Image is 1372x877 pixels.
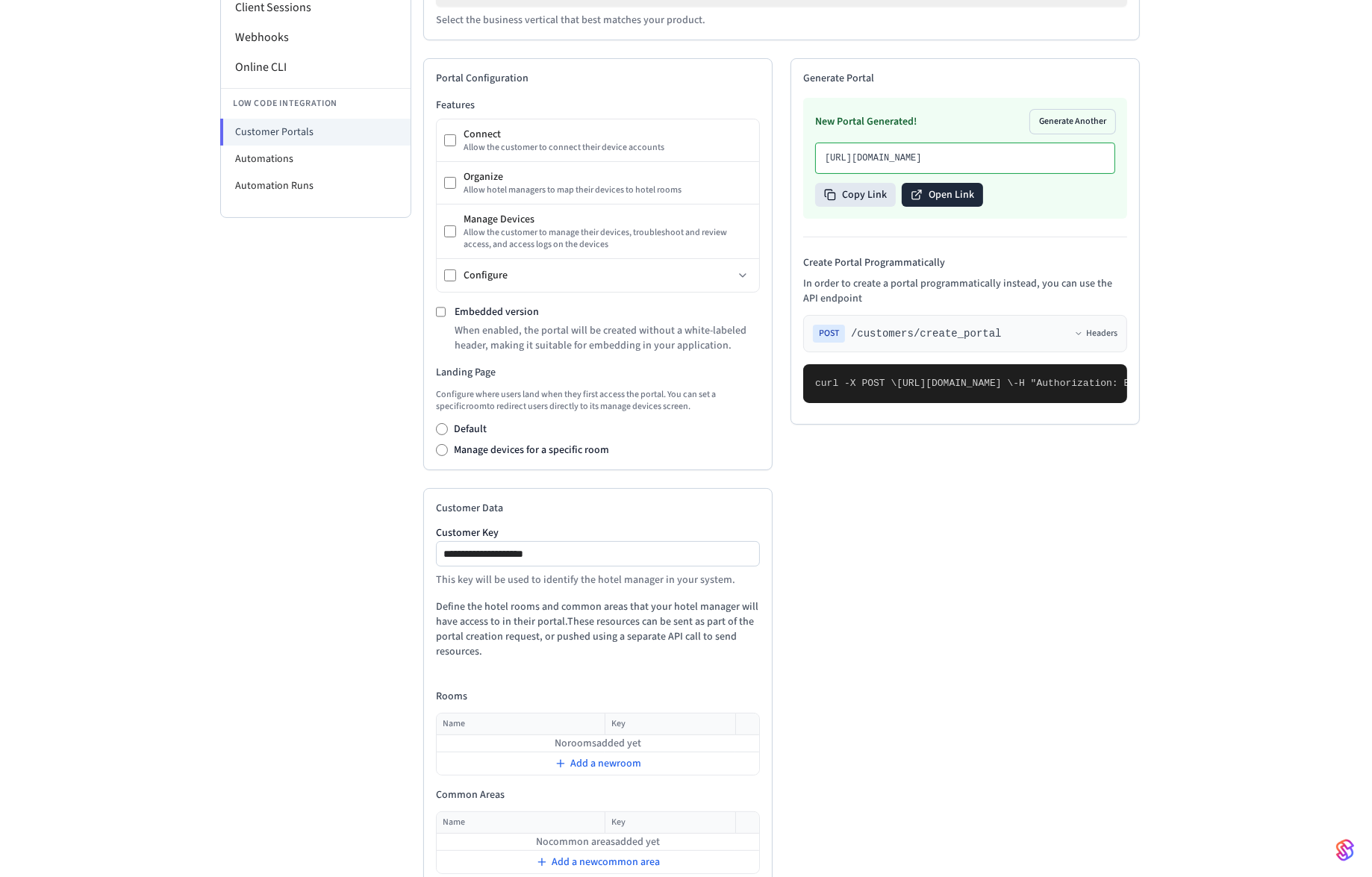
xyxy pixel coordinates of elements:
li: Online CLI [221,52,411,82]
td: No common areas added yet [437,834,759,851]
li: Automations [221,146,411,172]
label: Default [454,422,487,437]
h2: Customer Data [436,501,760,516]
th: Key [605,812,735,834]
h4: Create Portal Programmatically [803,255,1127,270]
label: Manage devices for a specific room [454,443,609,458]
label: Embedded version [455,305,539,319]
div: Allow the customer to manage their devices, troubleshoot and review access, and access logs on th... [464,227,752,251]
p: [URL][DOMAIN_NAME] [825,152,1106,164]
th: Name [437,812,605,834]
div: Allow hotel managers to map their devices to hotel rooms [464,184,752,196]
img: SeamLogoGradient.69752ec5.svg [1336,838,1354,862]
th: Key [605,714,735,735]
button: Copy Link [815,183,896,207]
span: Add a new room [571,756,642,771]
li: Low Code Integration [221,88,411,119]
h3: Features [436,98,760,113]
button: Open Link [902,183,983,207]
button: Generate Another [1030,110,1115,134]
p: This key will be used to identify the hotel manager in your system. [436,572,760,587]
span: -H "Authorization: Bearer seam_api_key_123456" \ [1013,378,1292,389]
span: [URL][DOMAIN_NAME] \ [897,378,1013,389]
h4: Rooms [436,689,760,704]
p: When enabled, the portal will be created without a white-labeled header, making it suitable for e... [455,323,760,353]
div: Allow the customer to connect their device accounts [464,142,752,154]
li: Customer Portals [220,119,411,146]
h3: New Portal Generated! [815,114,917,129]
div: Configure [464,268,734,283]
li: Automation Runs [221,172,411,199]
p: In order to create a portal programmatically instead, you can use the API endpoint [803,276,1127,306]
span: Add a new common area [552,855,661,870]
p: Select the business vertical that best matches your product. [436,13,1127,28]
li: Webhooks [221,22,411,52]
div: Manage Devices [464,212,752,227]
h2: Portal Configuration [436,71,760,86]
p: Define the hotel rooms and common areas that your hotel manager will have access to in their port... [436,599,760,659]
span: POST [813,325,845,343]
td: No rooms added yet [437,735,759,752]
p: Configure where users land when they first access the portal. You can set a specific room to redi... [436,389,760,413]
button: Headers [1074,328,1117,340]
h2: Generate Portal [803,71,1127,86]
th: Name [437,714,605,735]
div: Connect [464,127,752,142]
h3: Landing Page [436,365,760,380]
span: /customers/create_portal [851,326,1002,341]
h4: Common Areas [436,787,760,802]
label: Customer Key [436,528,760,538]
div: Organize [464,169,752,184]
span: curl -X POST \ [815,378,897,389]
